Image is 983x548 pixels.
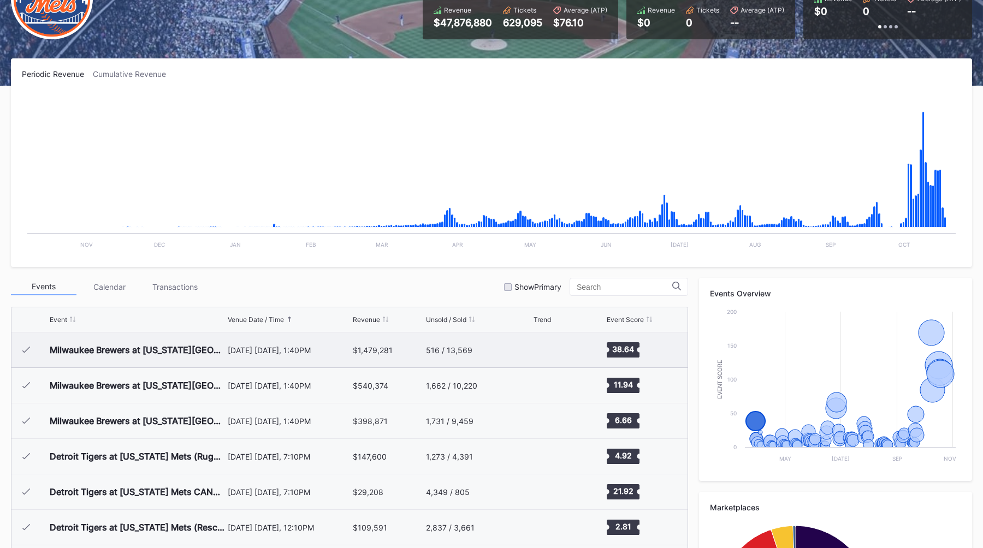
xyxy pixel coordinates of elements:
text: 100 [727,376,737,383]
div: 1,273 / 4,391 [426,452,473,461]
div: 1,731 / 9,459 [426,416,473,426]
div: [DATE] [DATE], 1:40PM [228,416,351,426]
svg: Chart title [22,92,961,256]
input: Search [577,283,672,291]
div: $0 [814,5,827,17]
div: Event [50,315,67,324]
div: Marketplaces [710,503,961,512]
div: Trend [534,315,551,324]
svg: Chart title [534,407,566,434]
div: Events [11,278,76,295]
text: Aug [749,241,761,248]
div: Revenue [444,6,471,14]
text: Feb [306,241,316,248]
text: Apr [452,241,463,248]
svg: Chart title [534,514,566,541]
div: Events Overview [710,289,961,298]
div: Detroit Tigers at [US_STATE] Mets (Rugby Shirt Giveaway) [50,451,225,462]
div: 0 [863,5,869,17]
div: Event Score [607,315,644,324]
text: May [779,455,791,462]
div: Milwaukee Brewers at [US_STATE][GEOGRAPHIC_DATA] (Rescheduled from 3/28) (Opening Day) [50,344,225,355]
div: Calendar [76,278,142,295]
div: $0 [637,17,675,28]
text: 2.81 [615,522,631,531]
text: Oct [898,241,910,248]
text: 38.64 [612,344,634,354]
div: Tickets [696,6,719,14]
div: 4,349 / 805 [426,487,470,497]
div: $398,871 [353,416,388,426]
div: Revenue [648,6,675,14]
div: [DATE] [DATE], 1:40PM [228,381,351,390]
div: $147,600 [353,452,387,461]
div: 516 / 13,569 [426,346,472,355]
text: Dec [154,241,165,248]
text: Mar [376,241,388,248]
div: $76.10 [553,17,607,28]
div: [DATE] [DATE], 1:40PM [228,346,351,355]
div: Periodic Revenue [22,69,93,79]
svg: Chart title [534,478,566,505]
div: 2,837 / 3,661 [426,523,475,532]
div: 629,095 [503,17,542,28]
div: Average (ATP) [741,6,784,14]
text: Jan [230,241,241,248]
div: Unsold / Sold [426,315,466,324]
div: -- [730,17,784,28]
div: Detroit Tigers at [US_STATE] Mets (Rescheduled from 4/2) (Doubleheader) [50,522,225,533]
div: [DATE] [DATE], 7:10PM [228,452,351,461]
text: [DATE] [832,455,850,462]
svg: Chart title [534,443,566,470]
div: [DATE] [DATE], 12:10PM [228,523,351,532]
div: Milwaukee Brewers at [US_STATE][GEOGRAPHIC_DATA] [50,380,225,391]
div: $29,208 [353,487,383,497]
div: Tickets [513,6,536,14]
text: 0 [733,444,737,450]
div: Revenue [353,315,380,324]
svg: Chart title [534,372,566,399]
div: 1,662 / 10,220 [426,381,477,390]
div: -- [907,5,916,17]
text: 4.92 [614,451,631,460]
div: $1,479,281 [353,346,393,355]
text: Nov [944,455,956,462]
div: 0 [686,17,719,28]
text: [DATE] [671,241,689,248]
div: Venue Date / Time [228,315,284,324]
div: Average (ATP) [564,6,607,14]
text: 21.92 [613,486,633,496]
svg: Chart title [710,306,961,470]
text: Jun [601,241,612,248]
text: Nov [80,241,93,248]
text: Sep [826,241,836,248]
text: 150 [727,342,737,349]
text: Sep [892,455,902,462]
text: May [524,241,536,248]
text: 50 [730,410,737,416]
div: Detroit Tigers at [US_STATE] Mets CANCELLED [50,486,225,497]
div: $47,876,880 [434,17,492,28]
svg: Chart title [534,336,566,364]
div: Transactions [142,278,208,295]
text: 200 [727,308,737,315]
div: [DATE] [DATE], 7:10PM [228,487,351,497]
div: Show Primary [514,282,561,291]
text: Event Score [717,360,723,399]
div: $540,374 [353,381,388,390]
text: 11.94 [613,380,632,389]
text: 6.66 [614,415,631,425]
div: Milwaukee Brewers at [US_STATE][GEOGRAPHIC_DATA] [50,415,225,426]
div: $109,591 [353,523,387,532]
div: Cumulative Revenue [93,69,175,79]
